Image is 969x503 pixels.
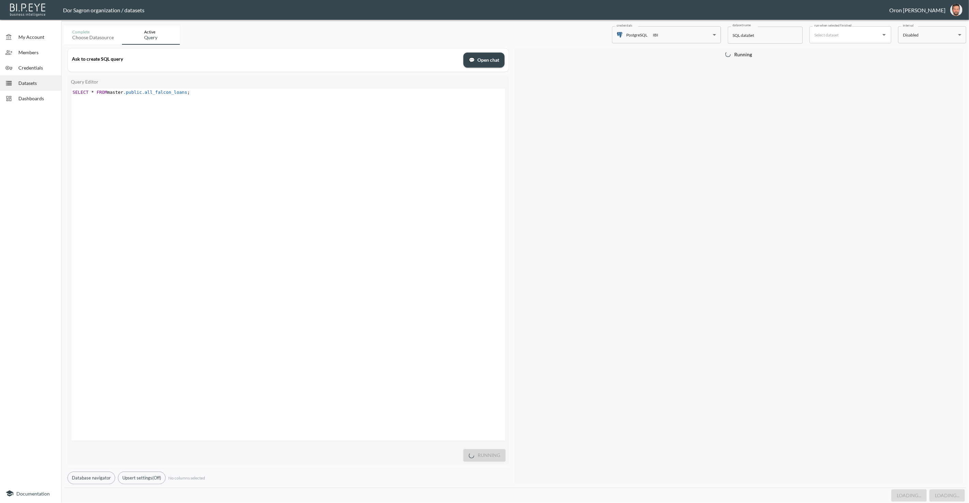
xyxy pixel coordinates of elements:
span: Documentation [16,491,50,497]
label: interval [903,23,914,28]
button: Open [879,30,889,40]
span: .public.all_falcon_loans [123,90,187,95]
span: ; [187,90,190,95]
div: Choose datasource [72,34,114,41]
span: Open chat [469,56,499,64]
label: credentials [617,23,632,28]
div: Query [144,34,158,41]
a: Documentation [5,489,56,498]
span: Members [18,49,56,56]
label: dataset name [733,23,751,27]
img: postgres icon [617,32,623,38]
span: My Account [18,33,56,41]
button: oron@bipeye.com [945,2,967,18]
div: Complete [72,29,114,34]
div: Running [518,51,959,57]
button: Upsert settings(Off) [118,472,166,484]
span: Dashboards [18,95,56,102]
span: Credentials [18,64,56,71]
label: run when selected finished [814,23,852,28]
img: f7df4f0b1e237398fe25aedd0497c453 [950,4,963,16]
img: bipeye-logo [9,2,48,17]
span: FROM [96,90,107,95]
span: SELECT [73,90,89,95]
div: Disabled [903,31,955,39]
div: IBI [653,31,658,39]
input: Select dataset [813,29,878,40]
span: No columns selected [168,475,205,480]
p: PostgreSQL [626,31,647,39]
div: Active [144,29,158,34]
div: Query Editor [71,79,506,85]
span: chat [469,56,475,64]
div: Oron [PERSON_NAME] [889,7,945,13]
button: Database navigator [67,472,115,484]
span: master [73,90,190,95]
div: Dor Sagron organization / datasets [63,7,889,13]
button: chatOpen chat [463,53,505,68]
span: Datasets [18,79,56,87]
div: Ask to create SQL query [72,56,459,62]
